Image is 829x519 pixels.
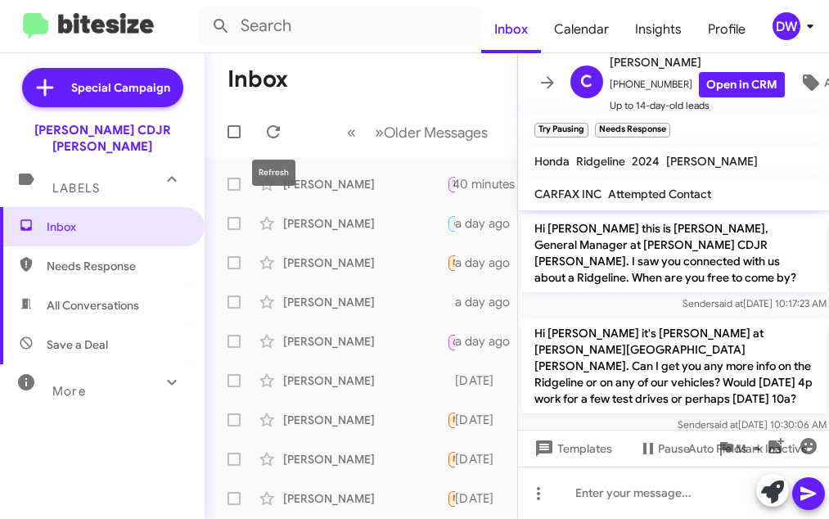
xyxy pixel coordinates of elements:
button: DW [759,12,811,40]
span: Special Campaign [71,79,170,96]
span: Needs Response [47,258,186,274]
span: Honda [534,154,570,169]
div: Ok no problem. Would [DATE] work ? [447,174,455,193]
div: [PERSON_NAME] [283,490,447,507]
span: [PERSON_NAME] [666,154,758,169]
span: Auto Fields [688,434,767,463]
a: Special Campaign [22,68,183,107]
span: C [580,69,592,95]
div: Which mustang is this [447,410,455,429]
span: Sender [DATE] 10:30:06 AM [677,418,826,431]
div: [PERSON_NAME] [283,372,447,389]
div: [PERSON_NAME] [283,176,447,192]
span: Needs Response [453,257,522,268]
div: [PERSON_NAME] [283,215,447,232]
span: Templates [531,434,612,463]
span: » [375,122,384,142]
div: [PERSON_NAME] [283,333,447,350]
span: [PHONE_NUMBER] [610,72,785,97]
button: Previous [337,115,366,149]
a: Profile [695,6,759,53]
div: I didn't. [447,489,455,508]
span: said at [709,418,737,431]
div: I understand the situation and the challenges you're facing. Let's discuss the possibility of buy... [447,372,455,389]
small: Needs Response [595,123,670,138]
div: [DATE] [455,372,507,389]
p: Hi [PERSON_NAME] this is [PERSON_NAME], General Manager at [PERSON_NAME] CDJR [PERSON_NAME]. I sa... [521,214,827,292]
h1: Inbox [228,66,288,93]
small: Try Pausing [534,123,588,138]
div: a day ago [455,215,524,232]
span: Up to 14-day-old leads [610,97,785,114]
a: Calendar [541,6,622,53]
div: [DATE] [455,451,507,467]
div: [PERSON_NAME] [283,412,447,428]
span: Needs Response [453,493,522,503]
span: Attempted Contact [608,187,711,201]
span: Older Messages [384,124,488,142]
a: Open in CRM [699,72,785,97]
div: [PERSON_NAME] [283,451,447,467]
div: [PERSON_NAME] [283,255,447,271]
span: Needs Response [453,414,522,425]
div: Refresh [252,160,295,186]
button: Next [365,115,498,149]
nav: Page navigation example [338,115,498,149]
span: Ridgeline [576,154,625,169]
span: Needs Response [453,454,522,464]
span: 🔥 Hot [453,218,480,228]
span: 2024 [632,154,660,169]
a: Inbox [481,6,541,53]
div: [PERSON_NAME] [283,294,447,310]
span: Sender [DATE] 10:17:23 AM [682,297,826,309]
div: [DATE] [455,490,507,507]
div: a day ago [455,294,524,310]
div: This isn't [PERSON_NAME] [447,253,455,272]
div: DW [773,12,800,40]
div: a day ago [455,333,524,350]
div: Inbound Call [447,331,455,351]
span: Call Them [453,337,495,348]
span: CARFAX INC [534,187,601,201]
div: VIP Customer: [PERSON_NAME] Appointment Date: at [DATE] 1:00 PM We are located at [STREET_ADDRESS... [447,214,455,232]
p: Hi [PERSON_NAME] it's [PERSON_NAME] at [PERSON_NAME][GEOGRAPHIC_DATA][PERSON_NAME]. Can I get you... [521,318,827,413]
div: No, I have been paying down current obligations. I will be in a great position towards the end of... [447,449,455,468]
button: Pause [625,434,703,463]
span: Labels [52,181,100,196]
span: Save a Deal [47,336,108,353]
a: Insights [622,6,695,53]
span: said at [714,297,742,309]
span: All Conversations [47,297,139,314]
div: a day ago [455,255,524,271]
button: Auto Fields [675,434,780,463]
span: Inbox [47,219,186,235]
span: More [52,384,86,399]
div: no I already drove just looking for numbers now. [447,294,455,310]
input: Search [198,7,481,46]
div: [DATE] [455,412,507,428]
span: « [347,122,356,142]
div: 40 minutes ago [455,176,553,192]
button: Templates [518,434,625,463]
span: [PERSON_NAME] [610,52,785,72]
